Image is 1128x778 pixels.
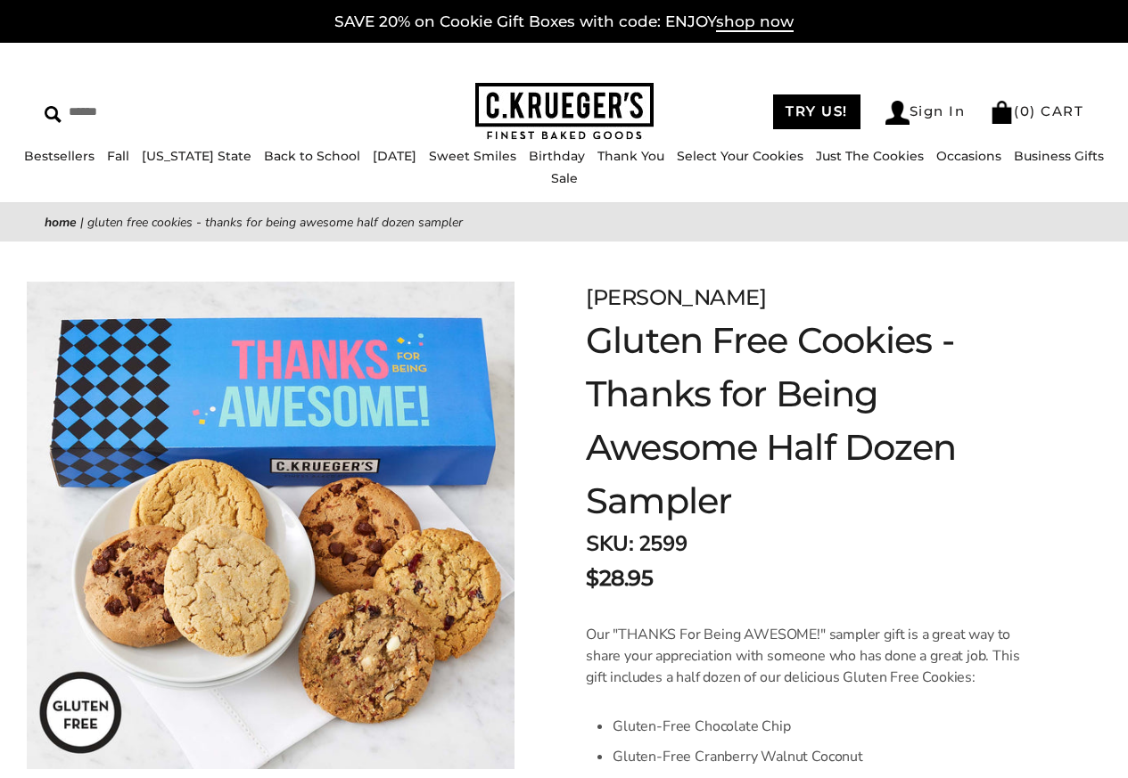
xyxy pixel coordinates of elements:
a: Home [45,214,77,231]
a: Bestsellers [24,148,95,164]
a: SAVE 20% on Cookie Gift Boxes with code: ENJOYshop now [334,12,794,32]
a: Sale [551,170,578,186]
img: Account [885,101,910,125]
a: Select Your Cookies [677,148,803,164]
a: (0) CART [990,102,1083,119]
span: 0 [1020,102,1031,119]
div: [PERSON_NAME] [586,282,1039,314]
a: Sign In [885,101,966,125]
a: Just The Cookies [816,148,924,164]
h1: Gluten Free Cookies - Thanks for Being Awesome Half Dozen Sampler [586,314,1039,528]
span: Gluten-Free Chocolate Chip [613,717,790,736]
nav: breadcrumbs [45,212,1083,233]
a: Birthday [529,148,585,164]
a: Occasions [936,148,1001,164]
a: [US_STATE] State [142,148,251,164]
span: shop now [716,12,794,32]
input: Search [45,98,283,126]
a: Back to School [264,148,360,164]
span: Gluten-Free Cranberry Walnut Coconut [613,747,863,766]
a: [DATE] [373,148,416,164]
span: 2599 [638,529,687,558]
img: Bag [990,101,1014,124]
img: Gluten Free Cookies - Thanks for Being Awesome Half Dozen Sampler [27,282,515,769]
a: Thank You [597,148,664,164]
span: $28.95 [586,562,653,594]
a: TRY US! [773,94,860,129]
a: Sweet Smiles [429,148,516,164]
span: | [80,214,84,231]
a: Fall [107,148,129,164]
a: Business Gifts [1014,148,1104,164]
img: Search [45,106,62,123]
span: Gluten Free Cookies - Thanks for Being Awesome Half Dozen Sampler [87,214,463,231]
p: Our "THANKS For Being AWESOME!" sampler gift is a great way to share your appreciation with someo... [586,624,1039,688]
img: C.KRUEGER'S [475,83,654,141]
strong: SKU: [586,529,633,558]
